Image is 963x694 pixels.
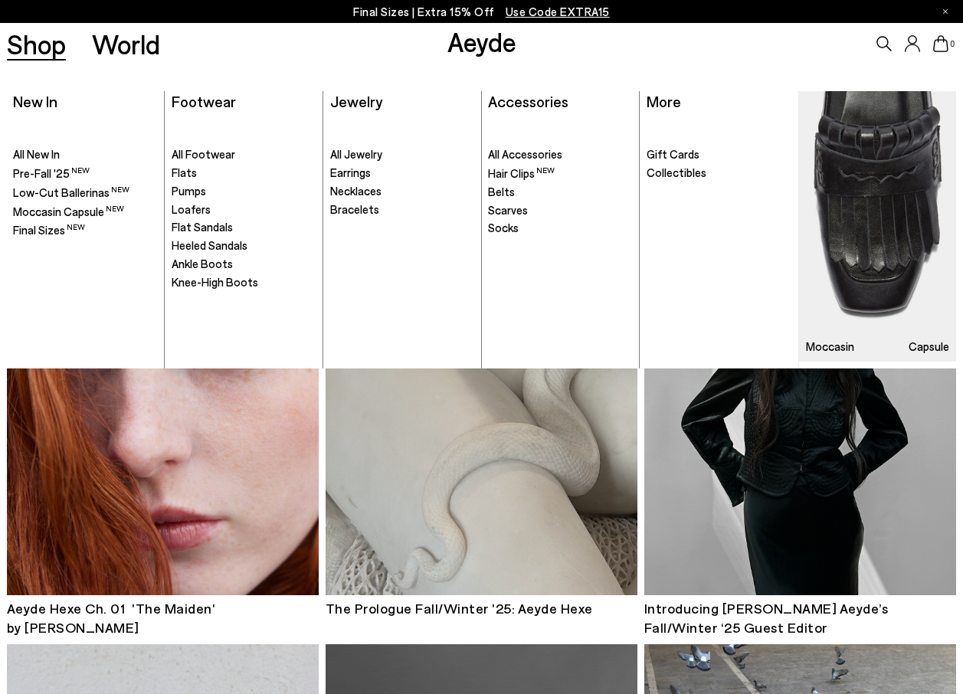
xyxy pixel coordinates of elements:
span: Navigate to /collections/ss25-final-sizes [506,5,610,18]
span: Hair Clips [488,166,555,180]
span: Introducing [PERSON_NAME] Aeyde’s Fall/Winter ‘25 Guest Editor [644,600,889,636]
span: Ankle Boots [172,257,233,270]
p: Final Sizes | Extra 15% Off [353,2,610,21]
span: Collectibles [647,165,706,179]
img: Mobile_e6eede4d-78b8-4bd1-ae2a-4197e375e133_900x.jpg [799,91,957,362]
span: Scarves [488,203,528,217]
a: Accessories [488,92,568,110]
a: Bracelets [330,202,474,218]
span: All New In [13,147,60,161]
a: Footwear [172,92,236,110]
span: All Footwear [172,147,235,161]
h3: Capsule [909,341,949,352]
a: Loafers [172,202,316,218]
span: Final Sizes [13,223,85,237]
a: The Prologue Fall/Winter '25: Aeyde Hexe [326,178,637,618]
span: Aeyde Hexe Ch. 01 'The Maiden' by [PERSON_NAME] [7,600,216,636]
span: Pre-Fall '25 [13,166,90,180]
a: Flats [172,165,316,181]
span: The Prologue Fall/Winter '25: Aeyde Hexe [326,600,593,617]
a: Jewelry [330,92,382,110]
span: Moccasin Capsule [13,205,124,218]
a: All New In [13,147,157,162]
a: Final Sizes [13,222,157,238]
a: Shop [7,31,66,57]
span: All Accessories [488,147,562,161]
span: Flat Sandals [172,220,233,234]
span: All Jewelry [330,147,382,161]
span: 0 [948,40,956,48]
span: Bracelets [330,202,379,216]
a: All Accessories [488,147,632,162]
span: Gift Cards [647,147,699,161]
span: Heeled Sandals [172,238,247,252]
a: Necklaces [330,184,474,199]
a: Introducing [PERSON_NAME] Aeyde’s Fall/Winter ‘25 Guest Editor [644,178,956,637]
span: Socks [488,221,519,234]
a: New In [13,92,57,110]
a: Pumps [172,184,316,199]
img: Magazin_Tish_900x.png [644,178,956,595]
span: Necklaces [330,184,382,198]
a: Socks [488,221,632,236]
a: World [92,31,160,57]
a: All Footwear [172,147,316,162]
a: 0 [933,35,948,52]
a: More [647,92,681,110]
a: Pre-Fall '25 [13,165,157,182]
span: Pumps [172,184,206,198]
span: Loafers [172,202,211,216]
a: Scarves [488,203,632,218]
span: Flats [172,165,197,179]
a: Flat Sandals [172,220,316,235]
a: Heeled Sandals [172,238,316,254]
a: Earrings [330,165,474,181]
a: Aeyde Hexe Ch. 01 'The Maiden'by [PERSON_NAME] [7,178,319,637]
a: Knee-High Boots [172,275,316,290]
a: Low-Cut Ballerinas [13,185,157,201]
h3: Moccasin [806,341,854,352]
a: All Jewelry [330,147,474,162]
a: Moccasin Capsule [799,91,957,362]
img: ROCHE_PS25_D1_Danielle04_5_252d7672-74d7-41ba-9c00-136174d1ca12_900x.jpg [7,178,319,595]
a: Collectibles [647,165,791,181]
a: Moccasin Capsule [13,204,157,220]
span: Low-Cut Ballerinas [13,185,129,199]
a: Gift Cards [647,147,791,162]
span: Knee-High Boots [172,275,258,289]
a: Belts [488,185,632,200]
span: Belts [488,185,515,198]
a: Hair Clips [488,165,632,182]
img: Mag_Prologue_900x.png [326,178,637,595]
a: Ankle Boots [172,257,316,272]
span: Earrings [330,165,371,179]
a: Aeyde [447,25,516,57]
